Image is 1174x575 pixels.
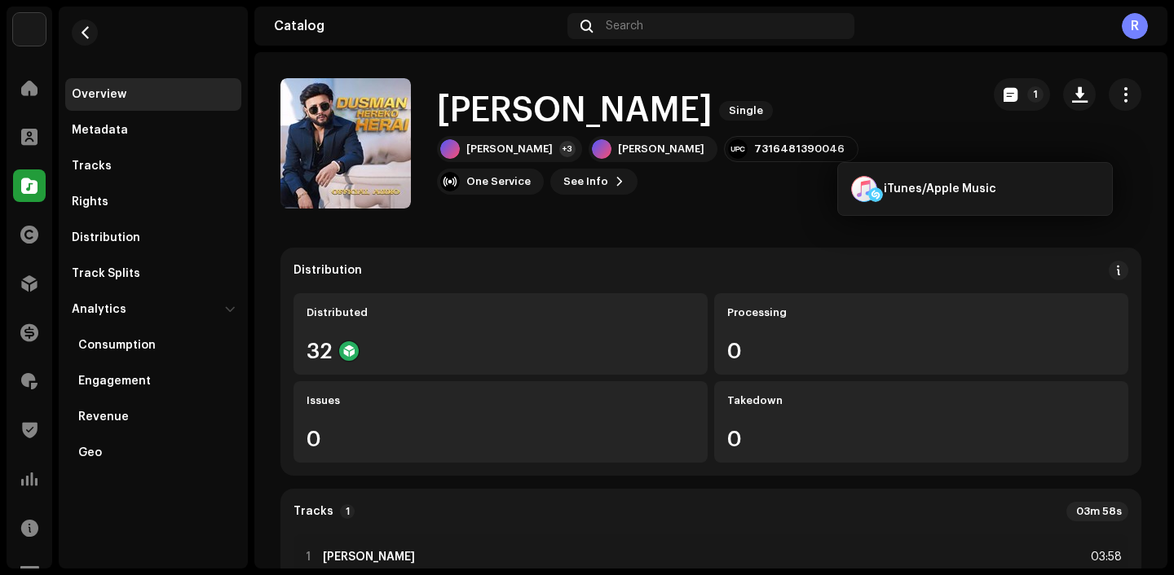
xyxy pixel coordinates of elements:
[307,306,695,319] div: Distributed
[323,551,415,564] strong: [PERSON_NAME]
[72,231,140,244] div: Distribution
[550,169,638,195] button: See Info
[466,175,531,188] div: One Service
[65,222,241,254] re-m-nav-item: Distribution
[618,143,704,156] div: [PERSON_NAME]
[65,329,241,362] re-m-nav-item: Consumption
[719,101,773,121] span: Single
[78,375,151,388] div: Engagement
[72,88,126,101] div: Overview
[65,150,241,182] re-m-nav-item: Tracks
[559,141,576,157] div: +3
[65,114,241,147] re-m-nav-item: Metadata
[1066,502,1128,521] div: 03m 58s
[65,437,241,469] re-m-nav-item: Geo
[754,143,845,156] div: 7316481390046
[884,182,996,195] div: iTunes/Apple Music
[65,186,241,218] re-m-nav-item: Rights
[293,264,362,277] div: Distribution
[563,165,608,198] span: See Info
[65,365,241,397] re-m-nav-item: Engagement
[72,195,108,208] div: Rights
[13,13,46,46] img: bc4c4277-71b2-49c5-abdf-ca4e9d31f9c1
[72,160,112,173] div: Tracks
[65,293,241,469] re-m-nav-dropdown: Analytics
[78,410,129,424] div: Revenue
[340,504,355,519] p-badge: 1
[72,267,140,280] div: Track Splits
[78,339,156,352] div: Consumption
[72,124,128,137] div: Metadata
[293,505,333,518] strong: Tracks
[466,143,553,156] div: [PERSON_NAME]
[65,257,241,290] re-m-nav-item: Track Splits
[727,394,1115,407] div: Takedown
[1086,547,1122,567] div: 03:58
[1122,13,1148,39] div: R
[65,401,241,433] re-m-nav-item: Revenue
[606,20,643,33] span: Search
[307,394,695,407] div: Issues
[727,306,1115,319] div: Processing
[78,446,102,459] div: Geo
[72,303,126,316] div: Analytics
[65,78,241,111] re-m-nav-item: Overview
[994,78,1050,111] button: 1
[274,20,561,33] div: Catalog
[1027,86,1044,103] p-badge: 1
[437,92,713,129] h1: [PERSON_NAME]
